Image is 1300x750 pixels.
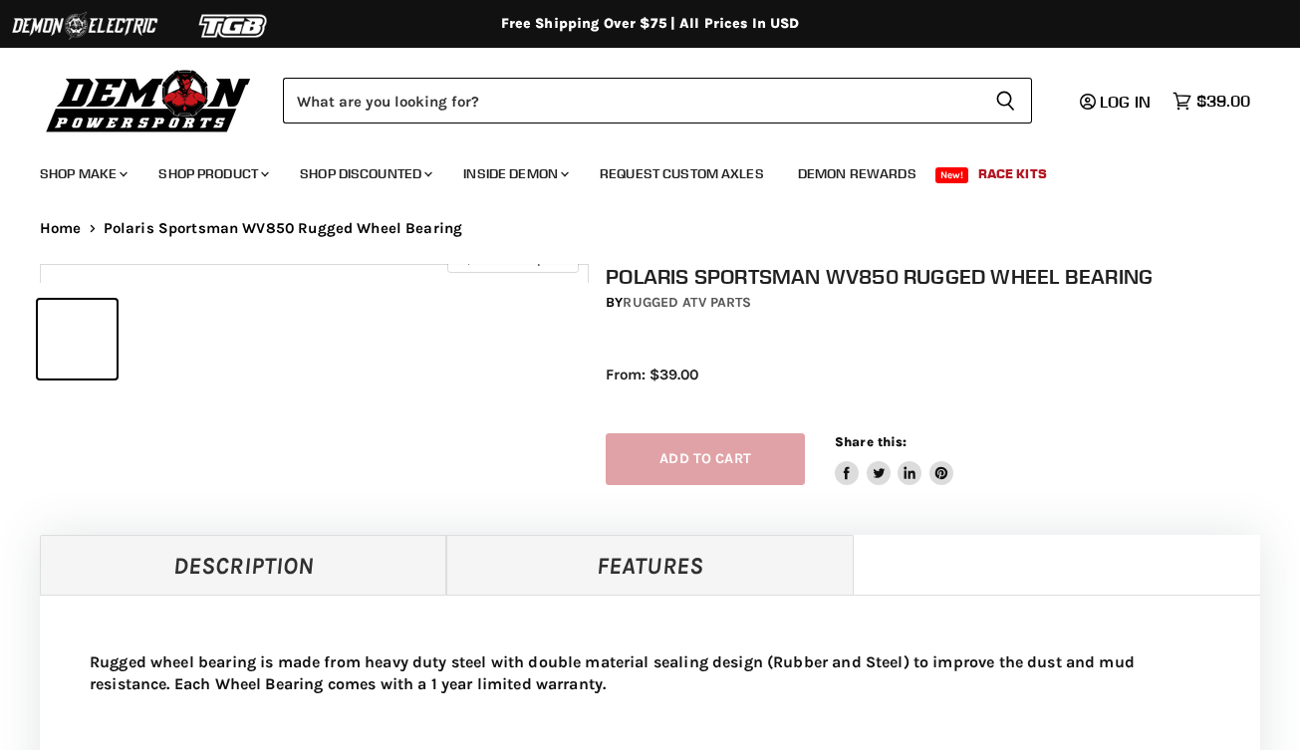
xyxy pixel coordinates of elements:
span: New! [935,167,969,183]
a: Demon Rewards [783,153,931,194]
div: by [606,292,1277,314]
a: Log in [1071,93,1163,111]
span: Share this: [835,434,907,449]
button: IMAGE thumbnail [38,300,117,378]
img: TGB Logo 2 [159,7,309,45]
input: Search [283,78,979,124]
a: Features [446,535,853,595]
span: Log in [1100,92,1151,112]
img: Demon Powersports [40,65,258,135]
a: Inside Demon [448,153,581,194]
span: $39.00 [1196,92,1250,111]
a: Race Kits [963,153,1062,194]
img: Demon Electric Logo 2 [10,7,159,45]
a: Rugged ATV Parts [623,294,751,311]
form: Product [283,78,1032,124]
h1: Polaris Sportsman WV850 Rugged Wheel Bearing [606,264,1277,289]
button: Search [979,78,1032,124]
span: From: $39.00 [606,366,698,383]
aside: Share this: [835,433,953,486]
a: Shop Make [25,153,139,194]
ul: Main menu [25,145,1245,194]
a: $39.00 [1163,87,1260,116]
a: Shop Product [143,153,281,194]
a: Request Custom Axles [585,153,779,194]
a: Description [40,535,446,595]
span: Polaris Sportsman WV850 Rugged Wheel Bearing [104,220,463,237]
p: Rugged wheel bearing is made from heavy duty steel with double material sealing design (Rubber an... [90,651,1210,695]
a: Shop Discounted [285,153,444,194]
span: Click to expand [457,251,568,266]
a: Home [40,220,82,237]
